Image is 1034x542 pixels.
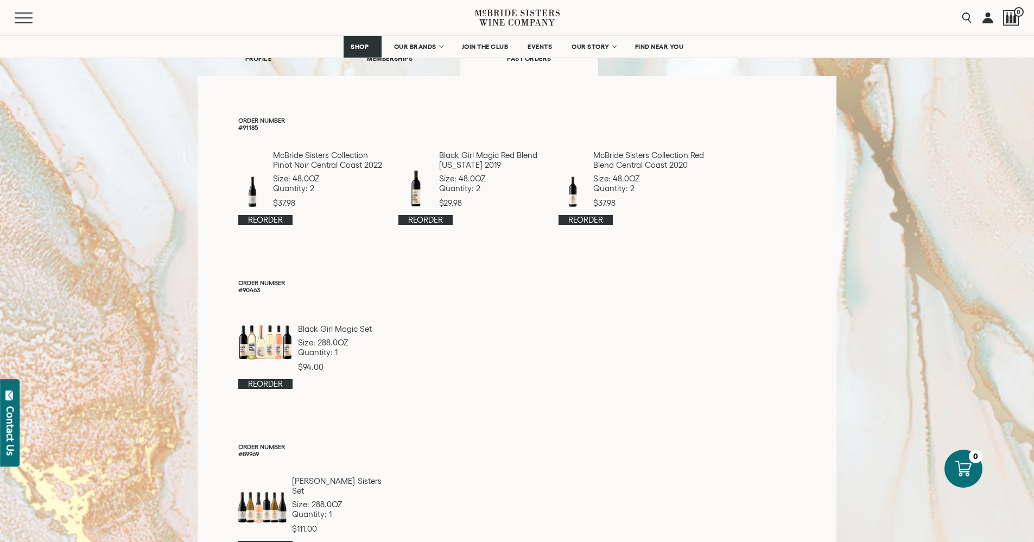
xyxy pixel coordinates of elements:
div: 0 [969,450,982,463]
p: Quantity: 2 [593,184,705,193]
p: Order Number [238,443,796,450]
p: $37.98 [593,198,705,208]
span: FIND NEAR YOU [635,43,684,51]
p: #90463 [238,286,796,293]
p: Quantity: 2 [273,184,385,193]
p: $29.98 [439,198,545,208]
span: EVENTS [528,43,552,51]
a: PROFILE [198,40,319,77]
p: $111.00 [292,524,385,534]
p: Black Girl Magic Red Blend [US_STATE] 2019 [439,150,545,170]
span: SHOP [351,43,369,51]
a: JOIN THE CLUB [455,36,516,58]
p: $94.00 [298,362,372,372]
span: OUR STORY [572,43,610,51]
p: McBride Sisters Collection Red Blend Central Coast 2020 [593,150,705,170]
p: [PERSON_NAME] Sisters Set [292,476,385,496]
p: Size: 288.0OZ [298,338,372,348]
p: Size: 288.0OZ [292,500,385,509]
p: #91185 [238,124,796,131]
div: Contact Us [5,406,16,456]
a: PAST ORDERS [460,41,598,76]
p: Quantity: 1 [292,509,385,519]
a: Reorder [398,215,453,225]
a: Reorder [559,215,613,225]
p: Quantity: 2 [439,184,545,193]
a: OUR STORY [564,36,623,58]
p: Quantity: 1 [298,348,372,357]
span: JOIN THE CLUB [462,43,509,51]
a: SHOP [344,36,382,58]
p: Order Number [238,279,796,286]
a: EVENTS [521,36,559,58]
a: MEMBERSHIPS [319,40,460,77]
p: Size: 48.0OZ [273,174,385,184]
span: 0 [1014,7,1024,17]
p: Size: 48.0OZ [439,174,545,184]
a: Reorder [238,379,293,389]
a: Reorder [238,215,293,225]
p: $37.98 [273,198,385,208]
p: Size: 48.0OZ [593,174,705,184]
button: Mobile Menu Trigger [15,12,54,23]
a: OUR BRANDS [387,36,449,58]
p: Black Girl Magic Set [298,324,372,334]
p: #89969 [238,450,796,457]
a: FIND NEAR YOU [628,36,691,58]
p: Order Number [238,117,796,124]
span: OUR BRANDS [394,43,436,51]
p: McBride Sisters Collection Pinot Noir Central Coast 2022 [273,150,385,170]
